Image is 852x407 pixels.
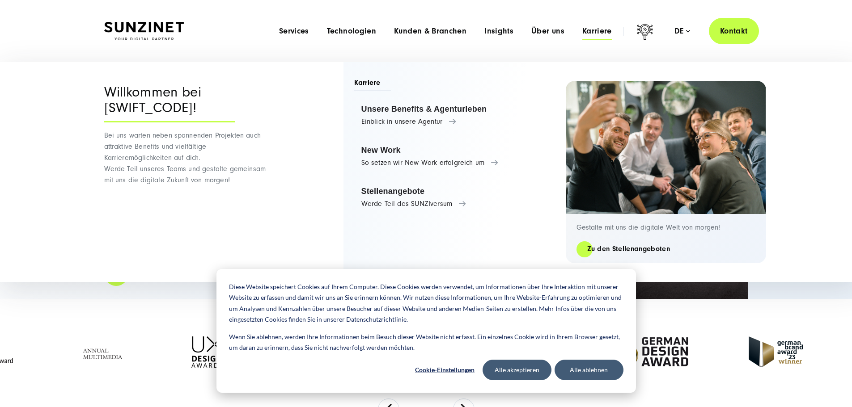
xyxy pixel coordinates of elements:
span: Karriere [354,78,391,91]
p: Bei uns warten neben spannenden Projekten auch attraktive Benefits und vielfältige Karrieremöglic... [104,130,272,186]
a: Kontakt [709,18,759,44]
img: UX-Design-Awards - fullservice digital agentur SUNZINET [191,336,222,368]
a: Karriere [582,27,612,36]
a: Technologien [327,27,376,36]
a: Stellenangebote Werde Teil des SUNZIversum [354,180,544,214]
img: Digitalagentur und Internetagentur SUNZINET: 2 Frauen 3 Männer, die ein Selfie machen bei [566,81,766,214]
img: SUNZINET Full Service Digital Agentur [104,22,184,41]
img: German-Design-Award - fullservice digital agentur SUNZINET [615,336,689,367]
button: Cookie-Einstellungen [411,360,479,380]
a: Zu den Stellenangeboten [576,244,681,254]
button: Alle akzeptieren [483,360,551,380]
a: Insights [484,27,513,36]
div: Willkommen bei [SWIFT_CODE]! [104,84,235,122]
img: Full Service Digitalagentur - Annual Multimedia Awards [76,336,131,368]
a: Unsere Benefits & Agenturleben Einblick in unsere Agentur [354,98,544,132]
a: New Work So setzen wir New Work erfolgreich um [354,139,544,173]
a: Kunden & Branchen [394,27,466,36]
button: Alle ablehnen [555,360,623,380]
p: Gestalte mit uns die digitale Welt von morgen! [576,223,755,232]
img: German Brand Award 2023 Winner - fullservice digital agentur SUNZINET [749,336,803,367]
div: de [674,27,690,36]
p: Diese Website speichert Cookies auf Ihrem Computer. Diese Cookies werden verwendet, um Informatio... [229,281,623,325]
a: Services [279,27,309,36]
p: Wenn Sie ablehnen, werden Ihre Informationen beim Besuch dieser Website nicht erfasst. Ein einzel... [229,331,623,353]
a: Über uns [531,27,564,36]
div: Cookie banner [216,269,636,393]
